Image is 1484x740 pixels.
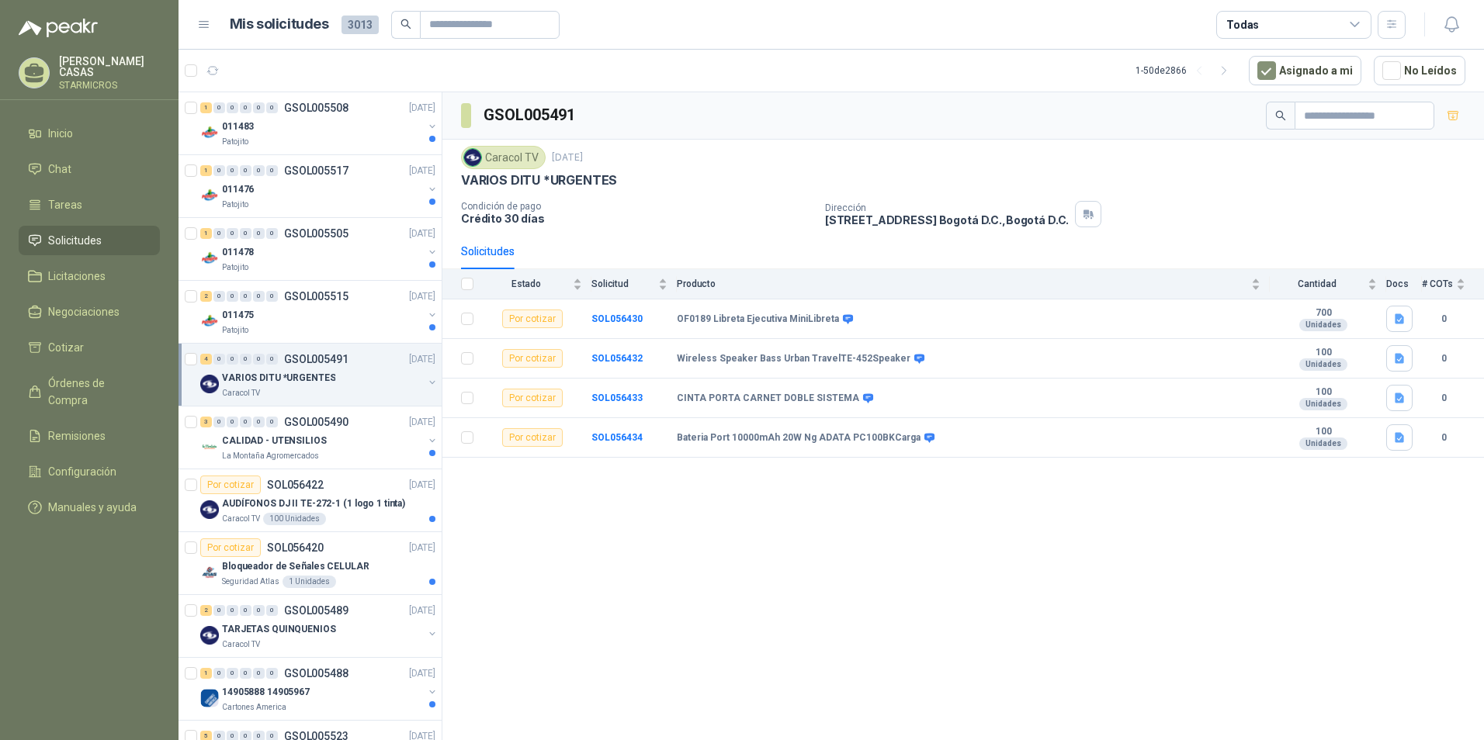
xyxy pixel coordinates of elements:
[464,149,481,166] img: Company Logo
[677,278,1248,289] span: Producto
[222,199,248,211] p: Patojito
[213,165,225,176] div: 0
[48,268,106,285] span: Licitaciones
[200,287,439,337] a: 2 0 0 0 0 0 GSOL005515[DATE] Company Logo011475Patojito
[266,668,278,679] div: 0
[222,308,254,323] p: 011475
[19,457,160,486] a: Configuración
[222,685,310,700] p: 14905888 14905967
[409,289,435,304] p: [DATE]
[213,668,225,679] div: 0
[200,605,212,616] div: 2
[484,103,577,127] h3: GSOL005491
[461,243,515,260] div: Solicitudes
[1299,398,1347,410] div: Unidades
[1249,56,1361,85] button: Asignado a mi
[409,226,435,241] p: [DATE]
[253,417,265,427] div: 0
[19,421,160,451] a: Remisiones
[825,202,1069,213] p: Dirección
[1422,431,1465,445] b: 0
[240,417,251,427] div: 0
[227,668,238,679] div: 0
[284,668,348,679] p: GSOL005488
[253,228,265,239] div: 0
[284,165,348,176] p: GSOL005517
[284,228,348,239] p: GSOL005505
[253,668,265,679] div: 0
[227,228,238,239] div: 0
[409,478,435,493] p: [DATE]
[1226,16,1259,33] div: Todas
[200,413,439,462] a: 3 0 0 0 0 0 GSOL005490[DATE] Company LogoCALIDAD - UTENSILIOSLa Montaña Agromercados
[591,313,643,324] b: SOL056430
[200,291,212,302] div: 2
[263,513,326,525] div: 100 Unidades
[1422,351,1465,366] b: 0
[591,392,643,403] a: SOL056433
[240,668,251,679] div: 0
[1299,437,1347,450] div: Unidades
[677,432,921,444] b: Bateria Port 10000mAh 20W Ng ADATA PC100BKCarga
[200,668,212,679] div: 1
[266,417,278,427] div: 0
[1299,358,1347,371] div: Unidades
[48,232,102,249] span: Solicitudes
[200,161,439,211] a: 1 0 0 0 0 0 GSOL005517[DATE] Company Logo011476Patojito
[227,291,238,302] div: 0
[200,475,261,494] div: Por cotizar
[179,532,442,595] a: Por cotizarSOL056420[DATE] Company LogoBloqueador de Señales CELULARSeguridad Atlas1 Unidades
[1136,58,1236,83] div: 1 - 50 de 2866
[677,392,859,405] b: CINTA PORTA CARNET DOBLE SISTEMA
[48,427,106,444] span: Remisiones
[200,224,439,274] a: 1 0 0 0 0 0 GSOL005505[DATE] Company Logo011478Patojito
[19,368,160,415] a: Órdenes de Compra
[1299,319,1347,331] div: Unidades
[502,309,563,328] div: Por cotizar
[213,291,225,302] div: 0
[222,559,369,574] p: Bloqueador de Señales CELULAR
[1374,56,1465,85] button: No Leídos
[19,493,160,522] a: Manuales y ayuda
[19,190,160,220] a: Tareas
[200,689,219,707] img: Company Logo
[222,450,319,462] p: La Montaña Agromercados
[1422,312,1465,327] b: 0
[591,432,643,443] b: SOL056434
[222,638,260,651] p: Caracol TV
[253,102,265,113] div: 0
[240,102,251,113] div: 0
[483,278,570,289] span: Estado
[19,119,160,148] a: Inicio
[19,154,160,184] a: Chat
[48,125,73,142] span: Inicio
[200,249,219,268] img: Company Logo
[409,666,435,681] p: [DATE]
[1270,347,1377,359] b: 100
[1422,278,1453,289] span: # COTs
[342,16,379,34] span: 3013
[48,375,145,409] span: Órdenes de Compra
[200,228,212,239] div: 1
[267,542,324,553] p: SOL056420
[19,19,98,37] img: Logo peakr
[267,479,324,490] p: SOL056422
[200,417,212,427] div: 3
[222,701,286,714] p: Cartones America
[213,228,225,239] div: 0
[200,375,219,393] img: Company Logo
[19,333,160,362] a: Cotizar
[222,576,279,588] p: Seguridad Atlas
[240,354,251,365] div: 0
[227,102,238,113] div: 0
[240,228,251,239] div: 0
[222,371,335,386] p: VARIOS DITU *URGENTES
[222,622,336,637] p: TARJETAS QUINQUENIOS
[461,172,617,188] p: VARIOS DITU *URGENTES
[283,576,336,588] div: 1 Unidades
[230,13,329,36] h1: Mis solicitudes
[222,324,248,337] p: Patojito
[59,81,160,90] p: STARMICROS
[1275,110,1286,121] span: search
[461,201,813,212] p: Condición de pago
